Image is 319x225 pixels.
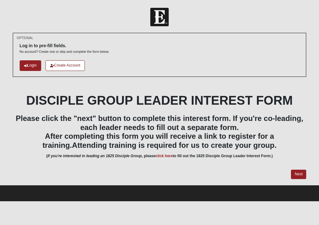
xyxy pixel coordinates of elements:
a: Create Account [46,60,85,71]
h6: Log in to pre-fill fields. [20,43,109,48]
h6: ( , please to fill out the 1825 Disciple Group Leader Interest Form.) [13,154,307,158]
p: No account? Create one or skip and complete the form below. [20,49,109,54]
span: Attending training is required for us to create your group. [72,141,277,149]
h3: Please click the "next" button to complete this interest form. If you're co-leading, each leader ... [13,114,307,150]
b: DISCIPLE GROUP LEADER INTEREST FORM [26,93,293,107]
small: OPTIONAL [17,36,33,40]
a: Login [20,60,41,71]
a: click here [156,154,173,158]
a: Next [291,170,306,179]
i: If you're interested in leading an 1825 Disciple Group [47,154,142,158]
img: Church of Eleven22 Logo [150,8,169,26]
